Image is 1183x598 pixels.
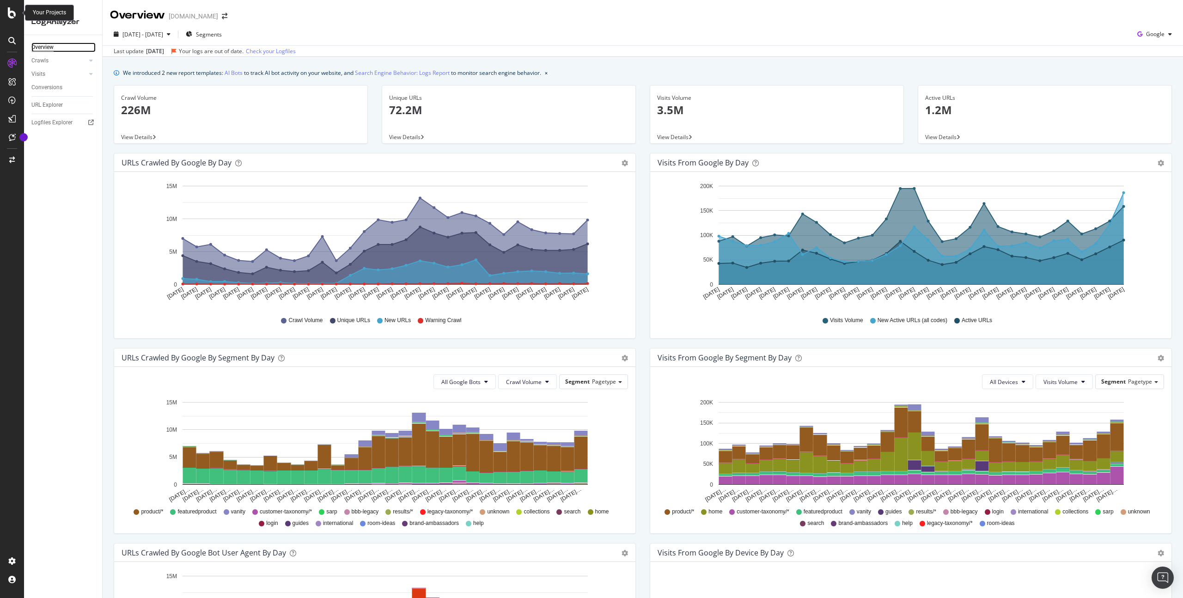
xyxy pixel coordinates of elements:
span: home [708,508,722,516]
text: [DATE] [1051,286,1070,300]
text: [DATE] [445,286,464,300]
text: 5M [169,249,177,255]
button: close banner [543,66,550,79]
div: Visits [31,69,45,79]
span: customer-taxonomy/* [737,508,789,516]
span: [DATE] - [DATE] [122,31,163,38]
text: 200K [700,183,713,189]
button: Google [1134,27,1176,42]
div: URLs Crawled by Google By Segment By Day [122,353,274,362]
text: [DATE] [884,286,902,300]
span: legacy-taxonomy/* [427,508,473,516]
text: [DATE] [361,286,380,300]
text: [DATE] [702,286,720,300]
text: [DATE] [995,286,1014,300]
span: home [595,508,609,516]
text: 0 [174,281,177,288]
div: A chart. [122,397,628,504]
text: [DATE] [278,286,296,300]
text: [DATE] [390,286,408,300]
span: vanity [857,508,871,516]
text: [DATE] [953,286,972,300]
div: We introduced 2 new report templates: to track AI bot activity on your website, and to monitor se... [123,68,541,78]
div: Visits from Google by day [658,158,749,167]
text: [DATE] [501,286,519,300]
span: All Google Bots [441,378,481,386]
span: search [564,508,580,516]
text: 15M [166,399,177,406]
text: [DATE] [487,286,506,300]
span: featuredproduct [804,508,842,516]
p: 72.2M [389,102,628,118]
div: A chart. [658,397,1164,504]
span: Active URLs [962,317,992,324]
text: [DATE] [982,286,1000,300]
text: [DATE] [716,286,735,300]
text: [DATE] [375,286,394,300]
div: Open Intercom Messenger [1152,567,1174,589]
text: [DATE] [320,286,338,300]
text: [DATE] [967,286,986,300]
div: LogAnalyzer [31,17,95,27]
div: URLs Crawled by Google by day [122,158,232,167]
text: 10M [166,216,177,222]
span: help [902,519,913,527]
span: collections [1062,508,1088,516]
div: URLs Crawled by Google bot User Agent By Day [122,548,286,557]
span: help [473,519,484,527]
text: 5M [169,454,177,461]
span: Segment [565,378,590,385]
text: [DATE] [543,286,561,300]
text: 150K [700,420,713,426]
text: [DATE] [1093,286,1111,300]
span: brand-ambassadors [409,519,459,527]
span: results/* [916,508,936,516]
text: [DATE] [403,286,422,300]
button: All Devices [982,374,1033,389]
span: View Details [657,133,689,141]
text: [DATE] [222,286,240,300]
span: search [807,519,824,527]
span: product/* [141,508,163,516]
button: [DATE] - [DATE] [110,27,174,42]
text: 0 [710,281,713,288]
span: Visits Volume [1043,378,1078,386]
div: Overview [110,7,165,23]
text: [DATE] [180,286,199,300]
span: unknown [487,508,509,516]
span: Crawl Volume [288,317,323,324]
span: New Active URLs (all codes) [878,317,947,324]
span: international [1018,508,1048,516]
span: room-ideas [987,519,1015,527]
div: Unique URLs [389,94,628,102]
text: 200K [700,399,713,406]
p: 1.2M [925,102,1165,118]
a: URL Explorer [31,100,96,110]
text: [DATE] [772,286,790,300]
text: [DATE] [431,286,450,300]
span: View Details [389,133,421,141]
text: [DATE] [334,286,352,300]
span: product/* [672,508,694,516]
button: Visits Volume [1036,374,1093,389]
span: bbb-legacy [352,508,379,516]
text: [DATE] [758,286,776,300]
text: [DATE] [292,286,310,300]
text: [DATE] [870,286,888,300]
div: Visits Volume [657,94,896,102]
div: arrow-right-arrow-left [222,13,227,19]
div: Your Projects [33,9,66,17]
div: gear [1158,355,1164,361]
text: [DATE] [842,286,860,300]
text: [DATE] [264,286,282,300]
text: [DATE] [515,286,534,300]
text: [DATE] [348,286,366,300]
text: [DATE] [529,286,548,300]
span: Crawl Volume [506,378,542,386]
text: [DATE] [417,286,436,300]
a: AI Bots [225,68,243,78]
span: Google [1146,30,1165,38]
text: [DATE] [1079,286,1098,300]
div: gear [1158,550,1164,556]
text: [DATE] [939,286,958,300]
